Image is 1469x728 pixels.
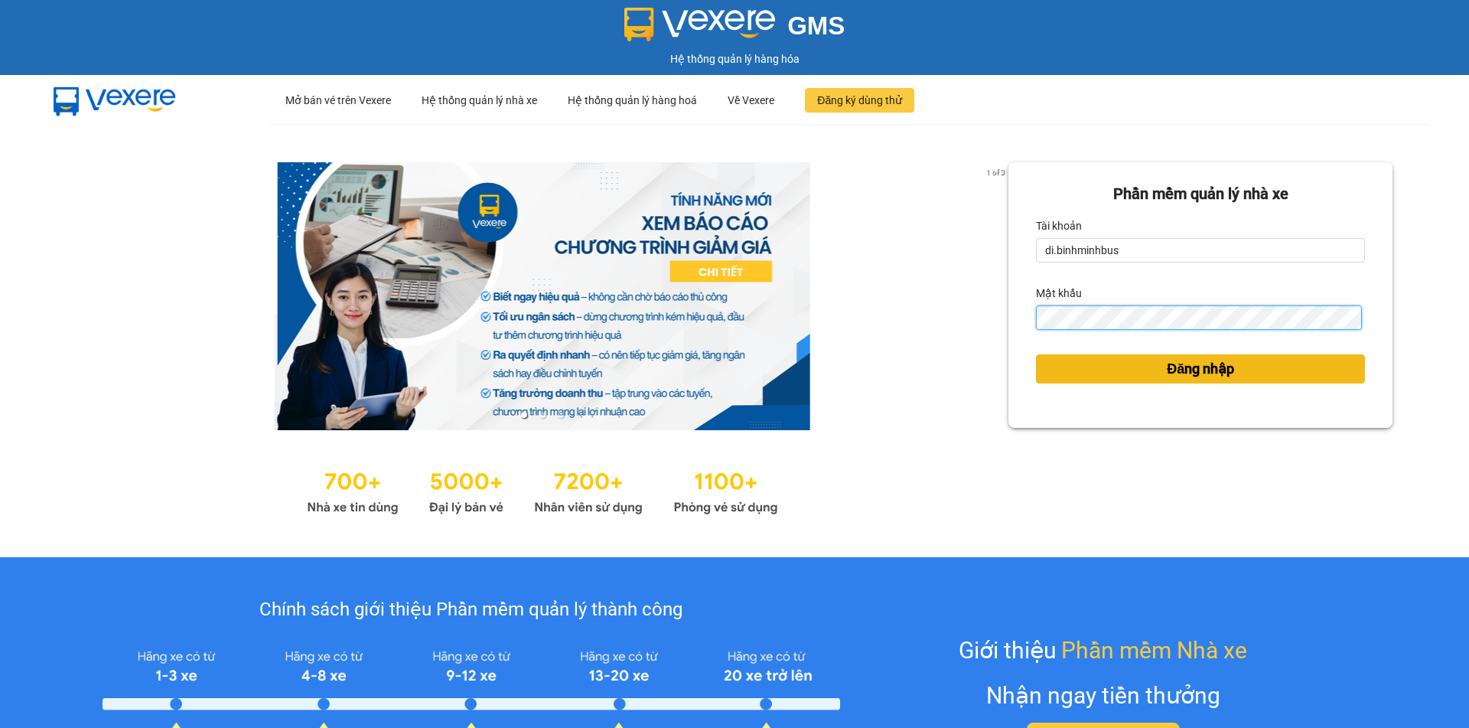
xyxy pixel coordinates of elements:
[1061,632,1247,668] span: Phần mềm Nhà xe
[1036,354,1365,384] button: Đăng nhập
[817,92,902,109] span: Đăng ký dùng thử
[959,632,1247,668] div: Giới thiệu
[77,162,98,430] button: previous slide / item
[805,88,914,113] button: Đăng ký dùng thử
[521,412,527,418] li: slide item 1
[103,596,839,625] div: Chính sách giới thiệu Phần mềm quản lý thành công
[568,76,697,125] div: Hệ thống quản lý hàng hoá
[987,162,1008,430] button: next slide / item
[285,76,391,125] div: Mở bán vé trên Vexere
[1167,358,1234,380] span: Đăng nhập
[982,162,1008,182] p: 1 of 3
[1036,281,1082,305] label: Mật khẩu
[1036,182,1365,206] div: Phần mềm quản lý nhà xe
[1036,238,1365,263] input: Tài khoản
[728,76,774,125] div: Về Vexere
[1036,214,1082,238] label: Tài khoản
[4,51,1465,67] div: Hệ thống quản lý hàng hóa
[624,8,776,41] img: logo 2
[558,412,564,418] li: slide item 3
[38,75,191,126] img: mbUUG5Q.png
[539,412,546,418] li: slide item 2
[1036,305,1361,330] input: Mật khẩu
[422,76,537,125] div: Hệ thống quản lý nhà xe
[787,11,845,40] span: GMS
[986,677,1220,713] div: Nhận ngay tiền thưởng
[307,461,778,519] img: Statistics.png
[624,23,845,35] a: GMS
